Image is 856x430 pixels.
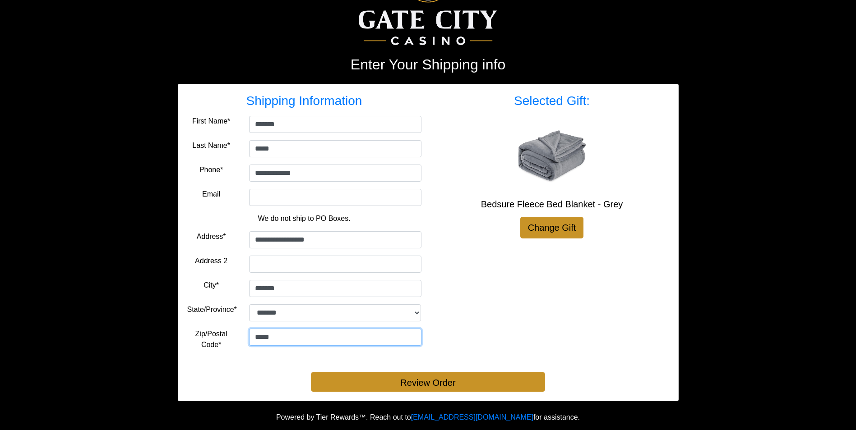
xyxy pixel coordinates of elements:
img: Bedsure Fleece Bed Blanket - Grey [516,119,588,192]
label: State/Province* [187,304,237,315]
label: Address 2 [195,256,227,266]
label: Zip/Postal Code* [187,329,236,350]
span: Powered by Tier Rewards™. Reach out to for assistance. [276,413,580,421]
label: First Name* [192,116,230,127]
label: Last Name* [192,140,230,151]
p: We do not ship to PO Boxes. [194,213,415,224]
label: Email [202,189,220,200]
a: Change Gift [520,217,584,238]
h3: Selected Gift: [435,93,669,109]
label: City* [204,280,219,291]
label: Address* [197,231,226,242]
a: [EMAIL_ADDRESS][DOMAIN_NAME] [411,413,533,421]
h5: Bedsure Fleece Bed Blanket - Grey [435,199,669,210]
button: Review Order [311,372,545,392]
label: Phone* [199,165,223,175]
h3: Shipping Information [187,93,421,109]
h2: Enter Your Shipping info [178,56,679,73]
